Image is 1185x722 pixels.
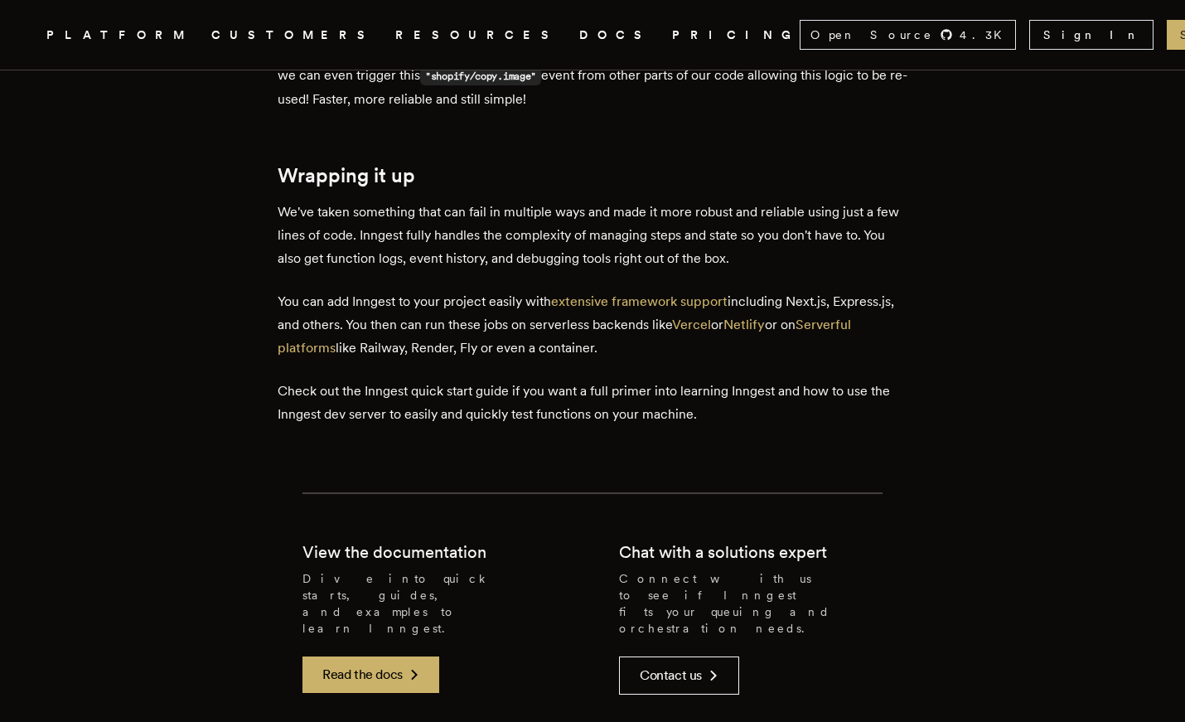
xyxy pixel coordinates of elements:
[211,25,375,46] a: CUSTOMERS
[278,201,907,270] p: We've taken something that can fail in multiple ways and made it more robust and reliable using j...
[672,317,711,332] a: Vercel
[619,540,827,564] h2: Chat with a solutions expert
[1029,20,1154,50] a: Sign In
[278,380,907,426] p: Check out the Inngest quick start guide if you want a full primer into learning Inngest and how t...
[302,657,439,693] a: Read the docs
[302,540,486,564] h2: View the documentation
[278,164,907,187] h2: Wrapping it up
[672,25,800,46] a: PRICING
[278,290,907,360] p: You can add Inngest to your project easily with including Next.js, Express.js, and others. You th...
[960,27,1012,43] span: 4.3 K
[619,657,739,695] a: Contact us
[302,570,566,637] p: Dive into quick starts, guides, and examples to learn Inngest.
[619,570,883,637] p: Connect with us to see if Inngest fits your queuing and orchestration needs.
[46,25,191,46] button: PLATFORM
[810,27,933,43] span: Open Source
[420,67,541,85] code: "shopify/copy.image"
[579,25,652,46] a: DOCS
[278,41,907,111] p: That's it! We successfully separated work into different jobs using fan-out. Since we decoupled t...
[723,317,765,332] a: Netlify
[551,293,728,309] a: extensive framework support
[395,25,559,46] button: RESOURCES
